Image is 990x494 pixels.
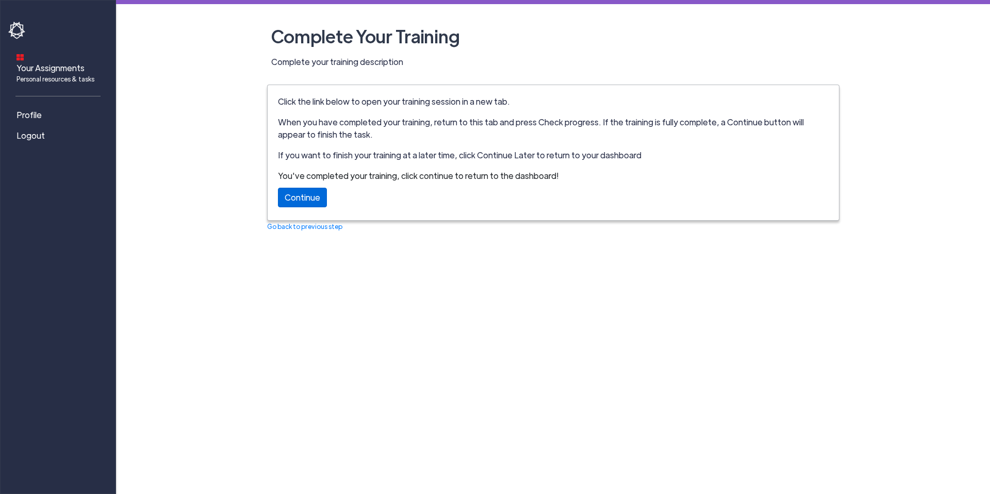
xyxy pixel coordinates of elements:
p: If you want to finish your training at a later time, click Continue Later to return to your dashb... [278,149,829,161]
a: Logout [8,125,111,146]
span: Your Assignments [16,62,94,84]
p: Click the link below to open your training session in a new tab. [278,95,829,108]
h2: Complete Your Training [267,21,839,52]
a: Profile [8,105,111,125]
p: When you have completed your training, return to this tab and press Check progress. If the traini... [278,116,829,141]
span: Personal resources & tasks [16,74,94,84]
span: Logout [16,129,45,142]
img: dashboard-icon.svg [16,54,24,61]
p: Complete your training description [271,56,839,68]
div: You've completed your training, click continue to return to the dashboard! [278,170,829,182]
a: Go back to previous step [267,222,342,230]
a: Your AssignmentsPersonal resources & tasks [8,47,111,88]
span: Profile [16,109,42,121]
a: Continue [278,188,327,207]
img: havoc-shield-logo-white.png [8,22,27,39]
